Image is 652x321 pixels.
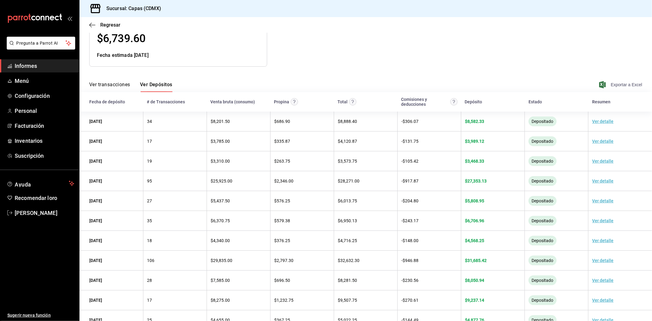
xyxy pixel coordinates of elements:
font: 270.61 [405,298,418,303]
font: 6,950.13 [340,218,357,223]
div: El monto ha sido enviado a tu cuenta bancaria. Puede tardar en verso reflejado, según la entidad ... [529,275,557,285]
font: - [401,258,403,263]
font: Depositado [532,119,554,124]
font: Ver transacciones [89,82,130,87]
font: $ [465,139,467,144]
font: [DATE] [89,298,102,303]
font: $ [211,218,213,223]
font: 35 [147,219,152,223]
font: $ [338,218,340,223]
font: Depositado [532,258,554,263]
font: - [401,198,403,203]
font: 34 [147,119,152,124]
font: 9,507.75 [340,298,357,303]
font: 917.87 [405,179,418,183]
font: 31,685.42 [467,258,487,263]
font: 243.17 [405,218,418,223]
font: $ [211,238,213,243]
font: Depositado [532,298,554,303]
font: 1,232.75 [277,298,293,303]
font: [DATE] [89,159,102,164]
font: $ [211,179,213,183]
font: 306.07 [405,119,418,124]
font: $ [465,238,467,243]
font: $ [338,159,340,164]
svg: Contempla comisión de ventas y propinas, IVA, cancelaciones y devoluciones. [450,98,458,105]
font: Ver detalle [592,179,613,183]
font: $ [211,119,213,124]
font: 5,437.50 [213,198,230,203]
font: Depositado [532,278,554,283]
font: $ [403,139,405,144]
font: - [401,298,403,303]
font: Venta bruta (consumo) [210,99,255,104]
font: Informes [15,63,37,69]
font: $ [211,139,213,144]
font: - [401,238,403,243]
font: Ver detalle [592,139,613,144]
font: 18 [147,238,152,243]
font: 6,013.75 [340,198,357,203]
font: $ [403,258,405,263]
font: $ [338,139,340,144]
font: 106 [147,258,154,263]
font: 2,797.30 [277,258,293,263]
font: - [401,278,403,283]
font: 32,632.30 [340,258,359,263]
div: El monto ha sido enviado a tu cuenta bancaria. Puede tardar en verso reflejado, según la entidad ... [529,136,557,146]
font: 6,370.75 [213,218,230,223]
button: Regresar [89,22,120,28]
font: Ver detalle [592,278,613,283]
font: $ [211,198,213,203]
font: 8,050.94 [467,278,484,283]
font: 27,353.13 [467,179,487,183]
font: 105.42 [405,159,418,164]
font: 95 [147,179,152,184]
font: 686.90 [277,119,290,124]
font: [DATE] [89,179,102,184]
font: $ [403,298,405,303]
font: 131.75 [405,139,418,144]
font: Ver detalle [592,258,613,263]
font: $ [274,179,277,183]
font: 19 [147,159,152,164]
font: $ [211,298,213,303]
font: $ [274,258,277,263]
font: Personal [15,108,37,114]
font: Ver detalle [592,218,613,223]
font: [DATE] [89,219,102,223]
font: Ver detalle [592,119,613,124]
font: $ [465,218,467,223]
font: 7,585.00 [213,278,230,283]
font: 576.25 [277,198,290,203]
font: Ver detalle [592,159,613,164]
font: Ver Depósitos [140,82,172,87]
div: El monto ha sido enviado a tu cuenta bancaria. Puede tardar en verso reflejado, según la entidad ... [529,156,557,166]
font: Depositado [532,238,554,243]
font: Suscripción [15,153,44,159]
font: 263.75 [277,159,290,164]
font: - [401,179,403,183]
font: [DATE] [89,199,102,204]
font: - [401,159,403,164]
font: $ [465,179,467,183]
font: [DATE] [89,238,102,243]
font: $ [274,278,277,283]
font: $ [274,119,277,124]
font: $ [338,238,340,243]
font: Pregunta a Parrot AI [17,41,58,46]
font: $ [403,218,405,223]
font: 6,706.96 [467,218,484,223]
div: El monto ha sido enviado a tu cuenta bancaria. Puede tardar en verso reflejado, según la entidad ... [529,216,557,226]
font: # de Transacciones [147,99,185,104]
font: 3,785.00 [213,139,230,144]
font: 17 [147,139,152,144]
div: El monto ha sido enviado a tu cuenta bancaria. Puede tardar en verso reflejado, según la entidad ... [529,176,557,186]
font: $ [274,298,277,303]
font: Fecha estimada [DATE] [97,52,149,58]
font: 3,310.00 [213,159,230,164]
div: El monto ha sido enviado a tu cuenta bancaria. Puede tardar en verso reflejado, según la entidad ... [529,256,557,265]
font: $ [211,258,213,263]
font: $ [465,159,467,164]
font: Ayuda [15,181,31,188]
